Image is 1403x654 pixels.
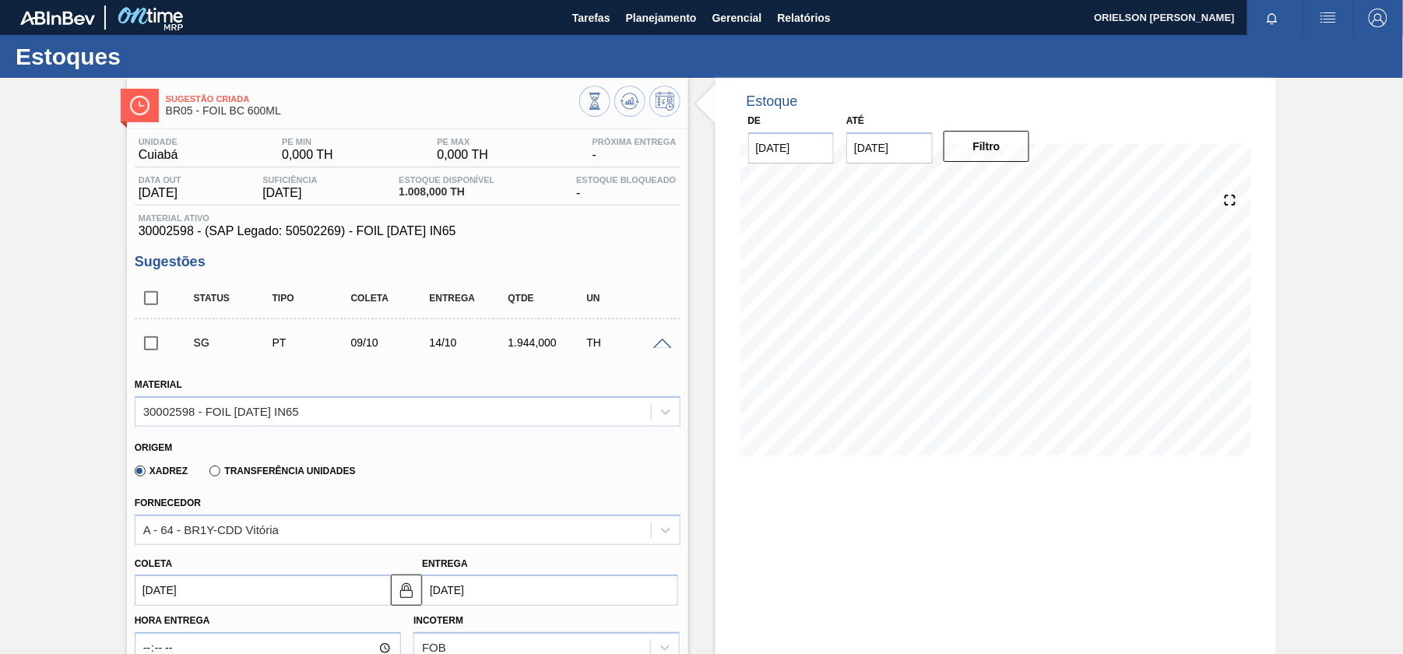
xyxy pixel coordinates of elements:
[16,47,292,65] h1: Estoques
[614,86,645,117] button: Atualizar Gráfico
[748,132,835,163] input: dd/mm/yyyy
[426,336,513,349] div: 14/10/2025
[572,9,610,27] span: Tarefas
[572,175,680,200] div: -
[135,379,182,390] label: Material
[190,293,277,304] div: Status
[139,175,181,185] span: Data out
[166,105,579,117] span: BR05 - FOIL BC 600ML
[426,293,513,304] div: Entrega
[135,558,172,569] label: Coleta
[135,575,391,606] input: dd/mm/yyyy
[747,93,798,110] div: Estoque
[582,293,670,304] div: UN
[391,575,422,606] button: locked
[437,137,488,146] span: PE MAX
[422,575,678,606] input: dd/mm/yyyy
[399,186,494,198] span: 1.008,000 TH
[579,86,610,117] button: Visão Geral dos Estoques
[269,336,356,349] div: Pedido de Transferência
[139,186,181,200] span: [DATE]
[139,148,178,162] span: Cuiabá
[437,148,488,162] span: 0,000 TH
[649,86,680,117] button: Programar Estoque
[582,336,670,349] div: TH
[135,610,401,632] label: Hora Entrega
[1369,9,1387,27] img: Logout
[130,96,149,115] img: Ícone
[397,581,416,599] img: locked
[282,148,333,162] span: 0,000 TH
[505,293,592,304] div: Qtde
[143,405,299,418] div: 30002598 - FOIL [DATE] IN65
[846,115,864,126] label: Até
[347,336,434,349] div: 09/10/2025
[135,442,173,453] label: Origem
[135,466,188,476] label: Xadrez
[209,466,355,476] label: Transferência Unidades
[190,336,277,349] div: Sugestão Criada
[748,115,761,126] label: De
[1319,9,1338,27] img: userActions
[626,9,697,27] span: Planejamento
[778,9,831,27] span: Relatórios
[413,615,463,626] label: Incoterm
[139,224,677,238] span: 30002598 - (SAP Legado: 50502269) - FOIL [DATE] IN65
[399,175,494,185] span: Estoque Disponível
[139,213,677,223] span: Material ativo
[166,94,579,104] span: Sugestão Criada
[143,523,279,536] div: A - 64 - BR1Y-CDD Vitória
[347,293,434,304] div: Coleta
[262,186,317,200] span: [DATE]
[576,175,676,185] span: Estoque Bloqueado
[422,558,468,569] label: Entrega
[135,498,201,508] label: Fornecedor
[712,9,762,27] span: Gerencial
[944,131,1030,162] button: Filtro
[589,137,680,162] div: -
[20,11,95,25] img: TNhmsLtSVTkK8tSr43FrP2fwEKptu5GPRR3wAAAABJRU5ErkJggg==
[282,137,333,146] span: PE MIN
[592,137,677,146] span: Próxima Entrega
[135,254,680,270] h3: Sugestões
[1247,7,1297,29] button: Notificações
[262,175,317,185] span: Suficiência
[269,293,356,304] div: Tipo
[846,132,933,163] input: dd/mm/yyyy
[139,137,178,146] span: Unidade
[505,336,592,349] div: 1.944,000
